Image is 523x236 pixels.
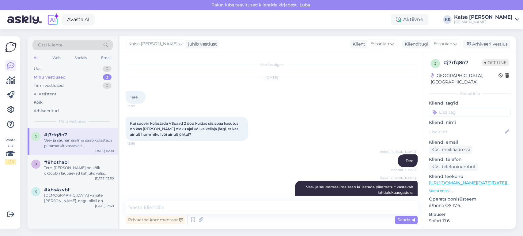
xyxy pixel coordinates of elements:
[35,134,37,139] span: j
[350,41,365,47] div: Klient
[429,163,478,171] div: Küsi telefoninumbrit
[429,211,511,218] p: Brauser
[463,40,510,48] div: Arhiveeri vestlus
[429,156,511,163] p: Kliendi telefon
[126,216,185,224] div: Privaatne kommentaar
[434,61,436,66] span: j
[34,91,56,97] div: AI Assistent
[59,119,86,124] span: Minu vestlused
[429,119,511,126] p: Kliendi nimi
[44,160,69,165] span: #8hothabl
[103,74,112,80] div: 3
[380,176,416,180] span: Kaisa [PERSON_NAME]
[35,189,37,194] span: k
[103,66,112,72] div: 0
[454,15,513,20] div: Kaisa [PERSON_NAME]
[454,20,513,24] div: [DOMAIN_NAME]
[38,42,63,48] span: Otsi kliente
[34,74,66,80] div: Minu vestlused
[44,138,114,149] div: Vee- ja saunamaailma saab külastada piiramatult vastavalt lahtiolekuaegadele: Saabumispäeval [PER...
[44,193,114,204] div: [DEMOGRAPHIC_DATA] valisite [PERSON_NAME], nagu pildil on [PERSON_NAME] kriip LV all?
[429,173,511,180] p: Klienditeekond
[32,54,40,62] div: All
[44,187,70,193] span: #khs4xvbf
[429,218,511,224] p: Safari 17.6
[429,202,511,209] p: iPhone OS 17.6.1
[126,75,418,80] div: [DATE]
[444,59,482,66] div: # j7rfq8n7
[370,41,389,47] span: Estonian
[100,54,113,62] div: Email
[34,66,41,72] div: Uus
[186,41,217,47] div: juhib vestlust
[94,149,114,153] div: [DATE] 14:00
[429,91,511,96] div: Kliendi info
[443,15,452,24] div: KS
[130,121,239,137] span: Kui soovin külastada VSpaad 2 ööd kuidas siis spaa kasutus on kas [PERSON_NAME] oleku ajal või ka...
[429,196,511,202] p: Operatsioonisüsteem
[128,41,177,47] span: Kaisa [PERSON_NAME]
[51,54,62,62] div: Web
[73,54,88,62] div: Socials
[402,41,428,47] div: Klienditugi
[5,137,16,165] div: Vaata siia
[34,83,64,89] div: Tiimi vestlused
[397,217,415,223] span: Saada
[103,83,112,89] div: 0
[126,62,418,68] div: Vestlus algas
[44,165,114,176] div: Tere, [PERSON_NAME] on kõik oktoobri laupäevad kahjuks välja müüdud.
[306,185,414,211] span: Vee- ja saunamaailma saab külastada piiramatult vastavalt lahtiolekuaegadele: Saabumispäeval [PER...
[5,159,16,165] div: 2 / 3
[482,59,509,66] span: Offline
[380,149,416,154] span: Kaisa [PERSON_NAME]
[298,2,312,8] span: Luba
[391,14,428,25] div: Aktiivne
[454,15,519,24] a: Kaisa [PERSON_NAME][DOMAIN_NAME]
[431,72,498,85] div: [GEOGRAPHIC_DATA], [GEOGRAPHIC_DATA]
[429,139,511,146] p: Kliendi email
[47,13,59,26] img: explore-ai
[34,99,43,105] div: Kõik
[429,100,511,106] p: Kliendi tag'id
[34,108,59,114] div: Arhiveeritud
[62,14,95,25] a: Avasta AI
[429,188,511,194] p: Vaata edasi ...
[130,95,138,99] span: Tere,
[406,158,413,163] span: Tere
[434,41,452,47] span: Estonian
[127,104,150,109] span: 13:57
[95,176,114,181] div: [DATE] 13:50
[127,141,150,146] span: 13:58
[429,146,472,154] div: Küsi meiliaadressi
[44,132,67,138] span: #j7rfq8n7
[429,108,511,117] input: Lisa tag
[5,41,17,53] img: Askly Logo
[429,128,504,135] input: Lisa nimi
[35,162,37,166] span: 8
[391,168,416,172] span: Nähtud ✓ 14:00
[95,204,114,208] div: [DATE] 13:49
